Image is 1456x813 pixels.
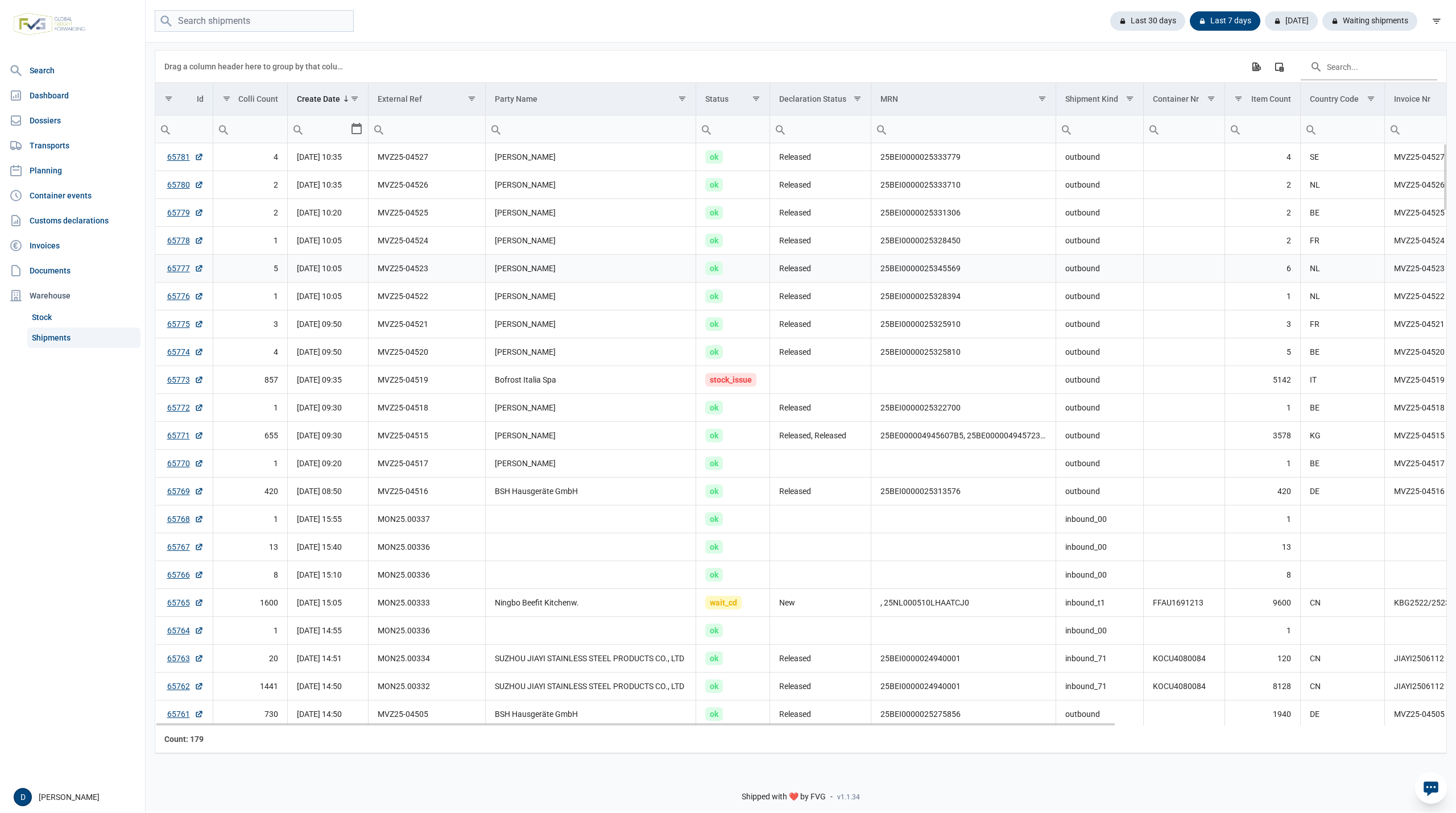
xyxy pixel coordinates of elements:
input: Filter cell [1056,115,1144,143]
input: Filter cell [770,115,871,143]
td: inbound_t1 [1056,589,1144,617]
td: [PERSON_NAME] [485,422,696,450]
td: Released, Released [770,422,871,450]
td: 8 [1225,561,1300,589]
td: [PERSON_NAME] [485,283,696,310]
td: 1 [213,505,288,533]
div: Declaration Status [779,94,846,103]
td: Ningbo Beefit Kitchenw. [485,589,696,617]
td: MVZ25-04527 [369,143,485,171]
div: filter [1426,11,1447,31]
td: SUZHOU JIAYI STAINLESS STEEL PRODUCTS CO., LTD [485,673,696,700]
td: 420 [1225,478,1300,505]
td: MON25.00336 [369,617,485,645]
a: 65774 [167,346,204,358]
div: Data grid toolbar [164,51,1437,82]
a: 65771 [167,430,204,441]
span: ok [705,206,723,219]
a: Dashboard [5,84,140,107]
td: Column Create Date [288,83,369,115]
td: 13 [1225,533,1300,561]
td: Filter cell [1144,115,1225,143]
td: outbound [1056,199,1144,227]
td: MON25.00333 [369,589,485,617]
td: New [770,589,871,617]
span: Show filter options for column 'Shipment Kind' [1126,94,1134,103]
td: Released [770,338,871,366]
a: Search [5,59,140,82]
td: 1600 [213,589,288,617]
td: BSH Hausgeräte GmbH [485,478,696,505]
div: Search box [1144,115,1164,143]
td: MVZ25-04515 [369,422,485,450]
div: Last 7 days [1190,11,1260,31]
td: Filter cell [770,115,871,143]
td: NL [1300,283,1385,310]
td: 20 [213,645,288,673]
td: Released [770,199,871,227]
td: 1 [1225,505,1300,533]
td: BSH Hausgeräte GmbH [485,700,696,728]
td: Column Country Code [1300,83,1385,115]
td: Released [770,255,871,283]
td: KOCU4080084 [1144,673,1225,700]
td: inbound_00 [1056,561,1144,589]
div: Item Count [1251,94,1291,103]
td: 2 [213,171,288,199]
td: Bofrost Italia Spa [485,366,696,394]
td: Column Id [155,83,213,115]
input: Filter cell [871,115,1056,143]
td: 4 [213,143,288,171]
input: Filter cell [1301,115,1385,143]
div: Search box [1301,115,1321,143]
td: MVZ25-04519 [369,366,485,394]
td: CN [1300,673,1385,700]
td: 25BEI0000024940001 [871,645,1056,673]
td: 2 [1225,227,1300,255]
a: 65767 [167,541,204,553]
td: 8128 [1225,673,1300,700]
td: Released [770,171,871,199]
td: 1 [213,394,288,422]
td: MVZ25-04526 [369,171,485,199]
td: 2 [1225,171,1300,199]
td: 5 [1225,338,1300,366]
a: 65773 [167,374,204,385]
div: Export all data to Excel [1246,56,1266,77]
td: 3578 [1225,422,1300,450]
a: 65775 [167,318,204,330]
td: MVZ25-04524 [369,227,485,255]
div: Party Name [495,94,537,103]
span: Show filter options for column 'Country Code' [1367,94,1375,103]
td: FFAU1691213 [1144,589,1225,617]
div: Search box [369,115,389,143]
div: Waiting shipments [1322,11,1417,31]
td: 4 [213,338,288,366]
a: 65779 [167,207,204,218]
a: 65776 [167,291,204,302]
td: FR [1300,227,1385,255]
a: 65777 [167,263,204,274]
td: MON25.00334 [369,645,485,673]
div: MRN [880,94,898,103]
a: Dossiers [5,109,140,132]
td: 25BEI0000025328450 [871,227,1056,255]
div: External Ref [378,94,422,103]
td: 1940 [1225,700,1300,728]
td: 857 [213,366,288,394]
input: Filter cell [1144,115,1225,143]
td: Column Item Count [1225,83,1300,115]
div: Last 30 days [1110,11,1185,31]
div: Search box [1385,115,1405,143]
input: Filter cell [696,115,770,143]
td: DE [1300,700,1385,728]
td: [PERSON_NAME] [485,171,696,199]
span: Show filter options for column 'MRN' [1038,94,1046,103]
a: 65768 [167,513,204,525]
td: Column Colli Count [213,83,288,115]
td: outbound [1056,227,1144,255]
span: Show filter options for column 'External Ref' [468,94,476,103]
td: [PERSON_NAME] [485,143,696,171]
td: Filter cell [696,115,770,143]
td: [PERSON_NAME] [485,255,696,283]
